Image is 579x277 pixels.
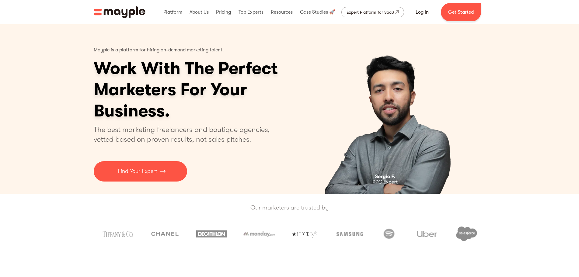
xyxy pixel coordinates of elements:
[295,24,486,194] div: 1 of 4
[94,6,145,18] a: home
[237,2,265,22] div: Top Experts
[94,43,224,58] p: Mayple is a platform for hiring on-demand marketing talent.
[188,2,210,22] div: About Us
[295,24,486,194] div: carousel
[94,58,325,122] h1: Work With The Perfect Marketers For Your Business.
[341,7,404,17] a: Expert Platform for SaaS
[269,2,294,22] div: Resources
[441,3,481,21] a: Get Started
[94,6,145,18] img: Mayple logo
[215,2,232,22] div: Pricing
[162,2,184,22] div: Platform
[94,161,187,182] a: Find Your Expert
[347,9,394,16] div: Expert Platform for SaaS
[408,5,436,19] a: Log In
[118,167,157,175] p: Find Your Expert
[94,125,277,144] p: The best marketing freelancers and boutique agencies, vetted based on proven results, not sales p...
